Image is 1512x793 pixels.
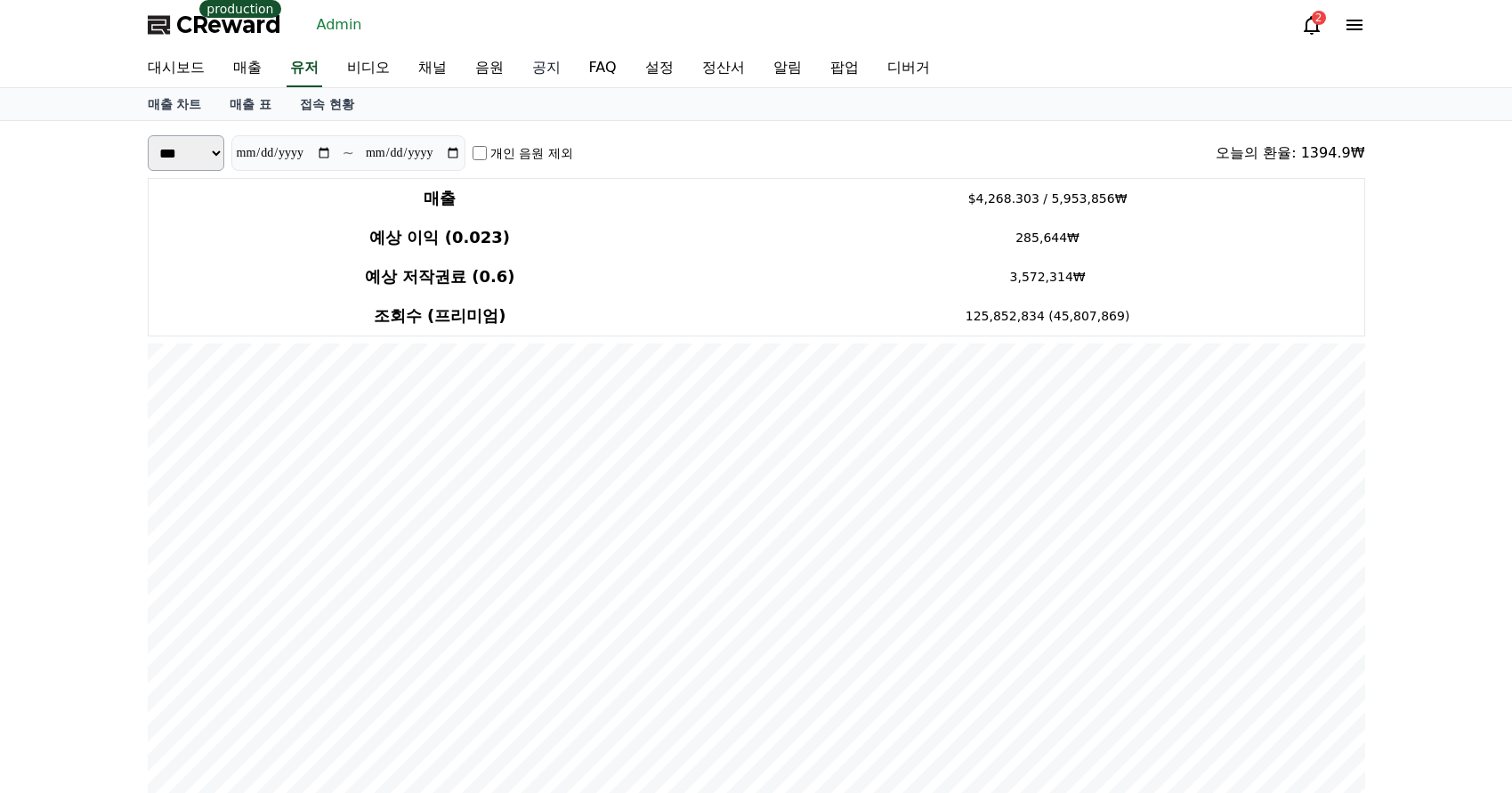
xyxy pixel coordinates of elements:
[333,50,404,87] a: 비디오
[5,564,117,609] a: Home
[1312,11,1326,25] div: 2
[156,264,724,289] h4: 예상 저작권료 (0.6)
[759,50,816,87] a: 알림
[286,88,368,120] a: 접속 현황
[816,50,873,87] a: 팝업
[156,225,724,250] h4: 예상 이익 (0.023)
[230,564,342,609] a: Settings
[732,296,1364,336] td: 125,852,834 (45,807,869)
[133,88,216,120] a: 매출 차트
[518,50,575,87] a: 공지
[732,218,1364,257] td: 285,644₩
[148,592,200,606] span: Messages
[287,50,322,87] a: 유저
[156,303,724,328] h4: 조회수 (프리미엄)
[1216,142,1364,164] div: 오늘의 환율: 1394.9₩
[461,50,518,87] a: 음원
[631,50,688,87] a: 설정
[219,50,276,87] a: 매출
[343,142,354,164] p: ~
[133,50,219,87] a: 대시보드
[215,88,286,120] a: 매출 표
[575,50,631,87] a: FAQ
[117,564,230,609] a: Messages
[310,11,369,39] a: Admin
[263,591,307,605] span: Settings
[45,591,77,605] span: Home
[490,144,573,162] label: 개인 음원 제외
[148,11,281,39] a: CReward
[732,257,1364,296] td: 3,572,314₩
[404,50,461,87] a: 채널
[156,186,724,211] h4: 매출
[1301,14,1322,36] a: 2
[732,179,1364,219] td: $4,268.303 / 5,953,856₩
[688,50,759,87] a: 정산서
[176,11,281,39] span: CReward
[873,50,944,87] a: 디버거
